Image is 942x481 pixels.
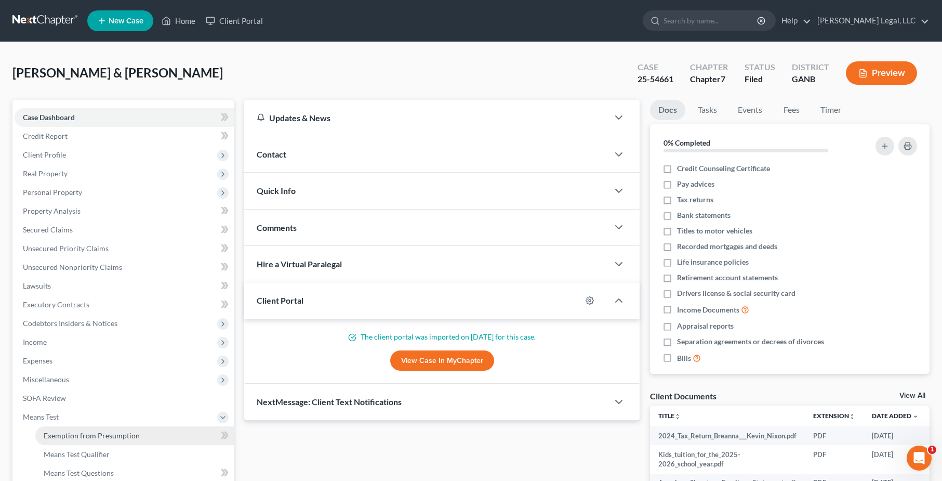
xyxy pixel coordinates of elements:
span: Personal Property [23,188,82,197]
span: Credit Report [23,132,68,140]
input: Search by name... [664,11,759,30]
td: PDF [805,426,864,445]
a: Case Dashboard [15,108,234,127]
div: Chapter [690,73,728,85]
span: Executory Contracts [23,300,89,309]
span: NextMessage: Client Text Notifications [257,397,402,407]
a: Help [776,11,811,30]
a: Executory Contracts [15,295,234,314]
span: SOFA Review [23,394,66,402]
span: Lawsuits [23,281,51,290]
span: Contact [257,149,286,159]
span: Pay advices [677,179,714,189]
span: Appraisal reports [677,321,734,331]
span: Miscellaneous [23,375,69,384]
span: Retirement account statements [677,272,778,283]
span: Tax returns [677,194,713,205]
i: unfold_more [849,413,855,420]
a: Date Added expand_more [872,412,919,420]
div: Client Documents [650,391,717,401]
span: 1 [928,446,936,454]
strong: 0% Completed [664,138,710,147]
span: Income Documents [677,305,739,315]
div: Chapter [690,61,728,73]
span: Exemption from Presumption [44,431,140,440]
a: Lawsuits [15,277,234,295]
span: Means Test Questions [44,469,114,477]
span: Life insurance policies [677,257,749,267]
span: Means Test Qualifier [44,450,110,459]
span: Client Portal [257,295,303,305]
a: Unsecured Priority Claims [15,239,234,258]
a: Secured Claims [15,220,234,239]
span: Means Test [23,412,59,421]
span: New Case [109,17,143,25]
span: Bank statements [677,210,731,220]
a: Credit Report [15,127,234,146]
span: Titles to motor vehicles [677,226,752,236]
span: Unsecured Priority Claims [23,244,109,253]
a: Property Analysis [15,202,234,220]
div: Updates & News [257,112,596,123]
span: Income [23,337,47,346]
i: unfold_more [674,413,681,420]
a: Extensionunfold_more [813,412,855,420]
a: Home [156,11,201,30]
span: Expenses [23,356,52,365]
span: Unsecured Nonpriority Claims [23,263,122,271]
a: [PERSON_NAME] Legal, LLC [812,11,929,30]
div: GANB [792,73,829,85]
a: View Case in MyChapter [390,350,494,371]
a: Tasks [689,100,725,120]
div: Filed [745,73,775,85]
span: Separation agreements or decrees of divorces [677,336,824,347]
a: Means Test Qualifier [35,445,234,464]
span: Case Dashboard [23,113,75,122]
span: Secured Claims [23,225,73,234]
p: The client portal was imported on [DATE] for this case. [257,332,627,342]
a: Docs [650,100,685,120]
a: SOFA Review [15,389,234,408]
a: Client Portal [201,11,268,30]
span: Bills [677,353,691,363]
a: Exemption from Presumption [35,426,234,445]
a: Fees [775,100,808,120]
div: 25-54661 [638,73,673,85]
span: Property Analysis [23,206,81,215]
span: Credit Counseling Certificate [677,163,770,174]
span: [PERSON_NAME] & [PERSON_NAME] [12,65,223,80]
td: Kids_tuition_for_the_2025-2026_school_year.pdf [650,445,805,474]
div: Status [745,61,775,73]
span: Client Profile [23,150,66,159]
span: Hire a Virtual Paralegal [257,259,342,269]
span: Real Property [23,169,68,178]
span: Codebtors Insiders & Notices [23,319,117,328]
a: View All [899,392,925,399]
span: Comments [257,223,297,232]
span: 7 [721,74,725,84]
a: Timer [812,100,850,120]
span: Quick Info [257,186,296,196]
td: PDF [805,445,864,474]
iframe: Intercom live chat [907,446,932,471]
span: Drivers license & social security card [677,288,795,298]
a: Titleunfold_more [658,412,681,420]
td: [DATE] [864,445,927,474]
i: expand_more [912,413,919,420]
td: [DATE] [864,426,927,445]
a: Events [729,100,771,120]
a: Unsecured Nonpriority Claims [15,258,234,277]
div: District [792,61,829,73]
button: Preview [846,61,917,85]
td: 2024_Tax_Return_Breanna___Kevin_Nixon.pdf [650,426,805,445]
span: Recorded mortgages and deeds [677,241,777,252]
div: Case [638,61,673,73]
